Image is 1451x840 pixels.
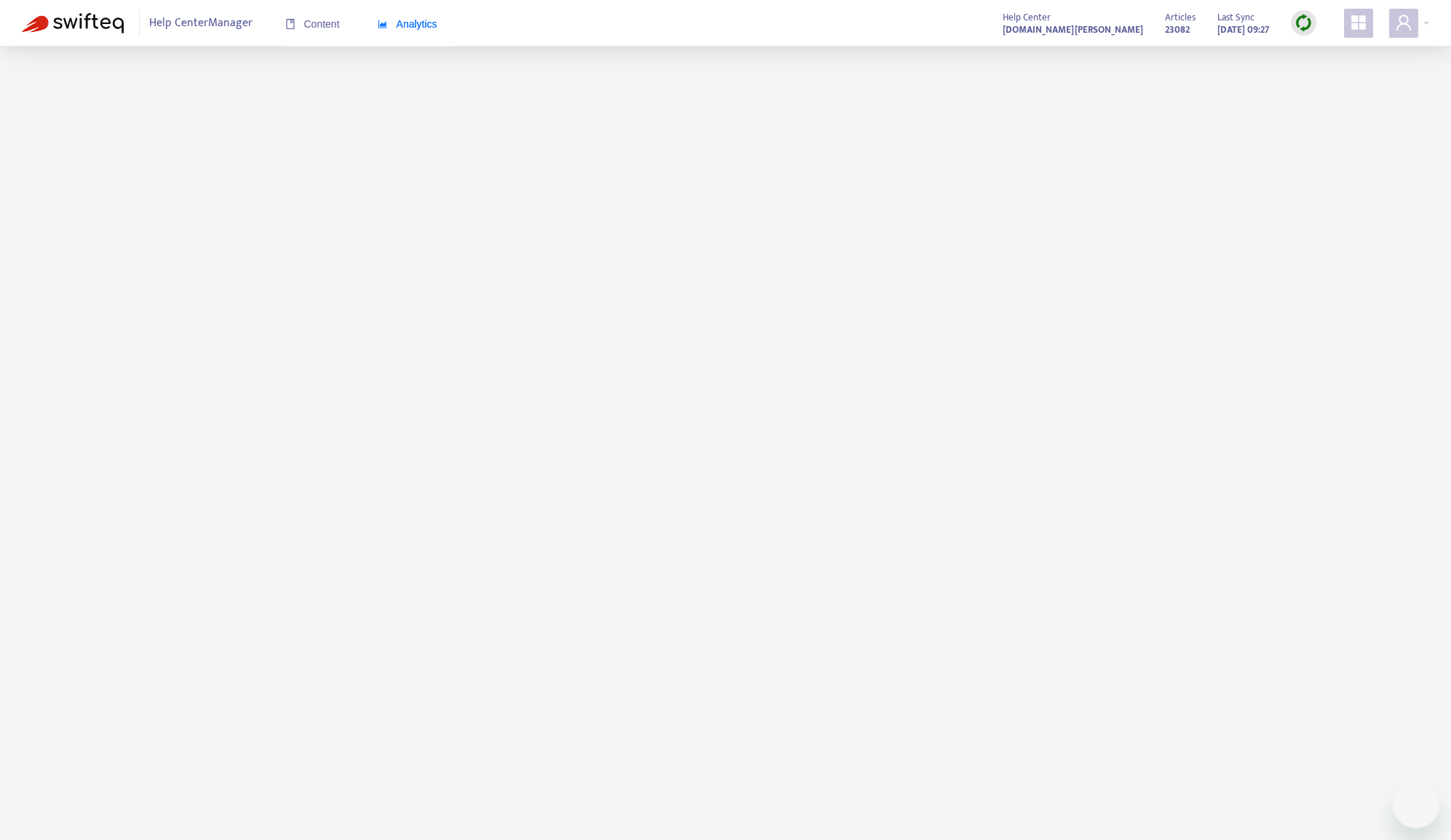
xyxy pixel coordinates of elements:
span: area-chart [378,19,388,29]
a: [DOMAIN_NAME][PERSON_NAME] [1003,21,1143,38]
span: book [285,19,295,29]
span: Articles [1165,9,1196,25]
span: Analytics [378,18,437,30]
span: Last Sync [1217,9,1255,25]
img: Swifteq [22,13,124,33]
img: sync.dc5367851b00ba804db3.png [1295,14,1313,32]
span: user [1395,14,1412,31]
span: Help Center Manager [149,9,253,37]
iframe: メッセージングウィンドウを開くボタン [1393,782,1439,828]
strong: [DOMAIN_NAME][PERSON_NAME] [1003,22,1143,38]
span: Help Center [1003,9,1051,25]
span: Content [285,18,340,30]
strong: 23082 [1165,22,1190,38]
span: appstore [1350,14,1367,31]
strong: [DATE] 09:27 [1217,22,1269,38]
